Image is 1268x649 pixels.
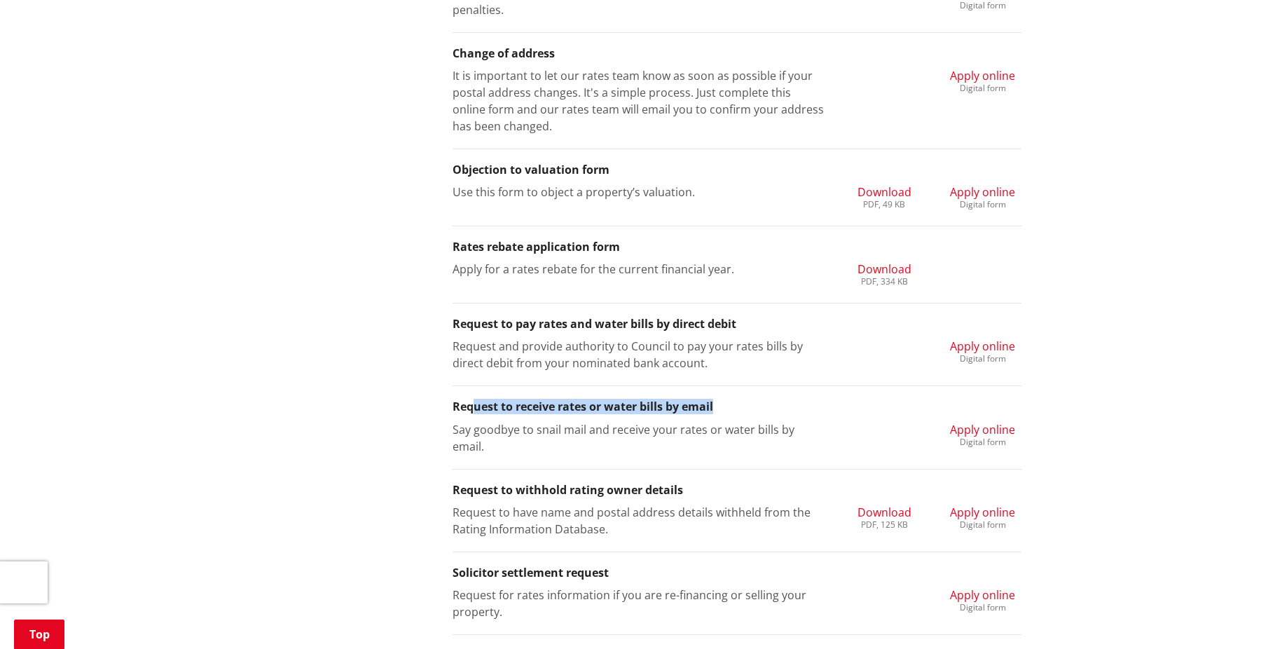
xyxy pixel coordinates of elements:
iframe: Messenger Launcher [1204,590,1254,641]
a: Download PDF, 125 KB [857,504,911,529]
span: Apply online [950,339,1015,354]
h3: Request to withhold rating owner details [453,484,1021,497]
div: Digital form [950,200,1015,209]
a: Download PDF, 334 KB [857,261,911,286]
div: Digital form [950,438,1015,446]
span: Download [857,505,911,520]
h3: Request to receive rates or water bills by email [453,400,1021,414]
span: Apply online [950,505,1015,520]
a: Apply online Digital form [950,587,1015,612]
p: Request to have name and postal address details withheld from the Rating Information Database. [453,504,825,538]
div: PDF, 49 KB [857,200,911,209]
div: Digital form [950,355,1015,363]
div: Digital form [950,1,1015,10]
p: Use this form to object a property’s valuation. [453,184,825,200]
div: PDF, 334 KB [857,278,911,286]
a: Apply online Digital form [950,504,1015,529]
h3: Objection to valuation form [453,163,1021,177]
h3: Change of address [453,47,1021,60]
span: Apply online [950,68,1015,83]
a: Apply online Digital form [950,421,1015,446]
div: Digital form [950,84,1015,93]
a: Apply online Digital form [950,184,1015,209]
p: Request and provide authority to Council to pay your rates bills by direct debit from your nomina... [453,338,825,371]
a: Apply online Digital form [950,67,1015,93]
span: Download [857,184,911,200]
p: Apply for a rates rebate for the current financial year. [453,261,825,278]
span: Apply online [950,422,1015,437]
a: Download PDF, 49 KB [857,184,911,209]
a: Top [14,620,64,649]
div: PDF, 125 KB [857,521,911,529]
p: It is important to let our rates team know as soon as possible if your postal address changes. It... [453,67,825,135]
span: Download [857,261,911,277]
p: Say goodbye to snail mail and receive your rates or water bills by email. [453,421,825,455]
p: Request for rates information if you are re-financing or selling your property. [453,587,825,620]
span: Apply online [950,184,1015,200]
h3: Solicitor settlement request [453,566,1021,580]
div: Digital form [950,521,1015,529]
span: Apply online [950,587,1015,603]
h3: Rates rebate application form [453,240,1021,254]
h3: Request to pay rates and water bills by direct debit [453,317,1021,331]
div: Digital form [950,603,1015,612]
a: Apply online Digital form [950,338,1015,363]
